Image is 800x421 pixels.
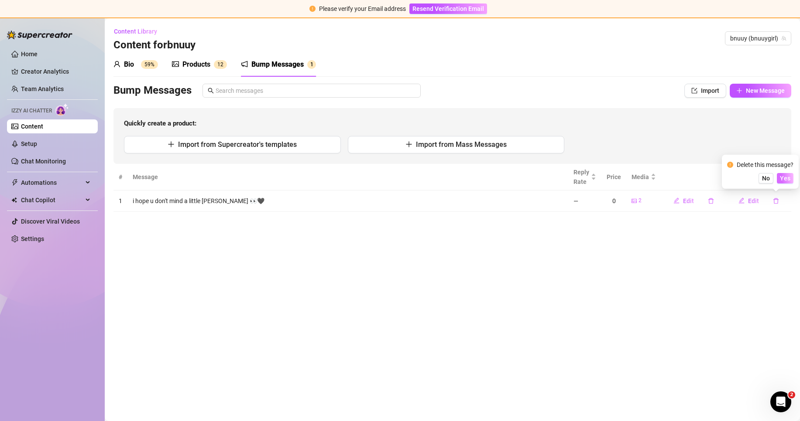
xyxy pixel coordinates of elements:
[770,391,791,412] iframe: Intercom live chat
[178,140,297,149] span: Import from Supercreator's templates
[766,194,786,208] button: delete
[21,85,64,92] a: Team Analytics
[684,84,726,98] button: Import
[21,140,37,147] a: Setup
[737,160,793,170] div: Delete this message?
[409,3,487,14] button: Resend Verification Email
[738,197,745,204] span: edit
[168,141,175,148] span: plus
[666,194,701,208] button: Edit
[11,107,52,115] span: Izzy AI Chatter
[7,31,72,39] img: logo-BBDzfeDw.svg
[21,235,44,242] a: Settings
[730,32,786,45] span: bnuuy (bnuuygirl)
[11,197,17,203] img: Chat Copilot
[568,190,601,212] td: —
[773,198,779,204] span: delete
[639,197,642,205] span: 2
[21,193,83,207] span: Chat Copilot
[568,164,601,190] th: Reply Rate
[626,164,661,190] th: Media
[251,59,304,70] div: Bump Messages
[573,167,589,187] span: Reply Rate
[172,61,179,68] span: picture
[220,61,223,68] span: 2
[788,391,795,398] span: 2
[21,176,83,190] span: Automations
[21,51,38,58] a: Home
[214,60,227,69] sup: 12
[416,140,507,149] span: Import from Mass Messages
[127,164,568,190] th: Message
[781,36,786,41] span: team
[113,24,164,38] button: Content Library
[113,164,127,190] th: #
[691,88,697,94] span: import
[701,194,721,208] button: delete
[216,86,415,95] input: Search messages
[309,6,316,12] span: exclamation-circle
[113,61,120,68] span: user
[780,175,790,182] span: Yes
[241,61,248,68] span: notification
[759,173,773,183] button: No
[21,218,80,225] a: Discover Viral Videos
[683,197,694,204] span: Edit
[182,59,210,70] div: Products
[701,87,719,94] span: Import
[113,84,192,98] h3: Bump Messages
[319,4,406,14] div: Please verify your Email address
[673,197,680,204] span: edit
[412,5,484,12] span: Resend Verification Email
[113,190,127,212] td: 1
[310,61,313,68] span: 1
[21,158,66,165] a: Chat Monitoring
[127,190,568,212] td: i hope u don't mind a little [PERSON_NAME] 👀🖤
[405,141,412,148] span: plus
[141,60,158,69] sup: 59%
[21,123,43,130] a: Content
[777,173,793,183] button: Yes
[762,175,770,182] span: No
[730,84,791,98] button: New Message
[124,59,134,70] div: Bio
[632,172,649,182] span: Media
[114,28,157,35] span: Content Library
[348,136,565,153] button: Import from Mass Messages
[55,103,69,116] img: AI Chatter
[208,88,214,94] span: search
[113,38,196,52] h3: Content for bnuuy
[727,162,733,168] span: exclamation-circle
[217,61,220,68] span: 1
[124,119,196,127] strong: Quickly create a product:
[607,196,621,206] div: 0
[748,197,759,204] span: Edit
[124,136,341,153] button: Import from Supercreator's templates
[601,164,626,190] th: Price
[736,88,742,94] span: plus
[746,87,785,94] span: New Message
[731,194,766,208] button: Edit
[21,65,91,78] a: Creator Analytics
[307,60,316,69] sup: 1
[632,198,637,204] span: picture
[708,198,714,204] span: delete
[11,179,18,186] span: thunderbolt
